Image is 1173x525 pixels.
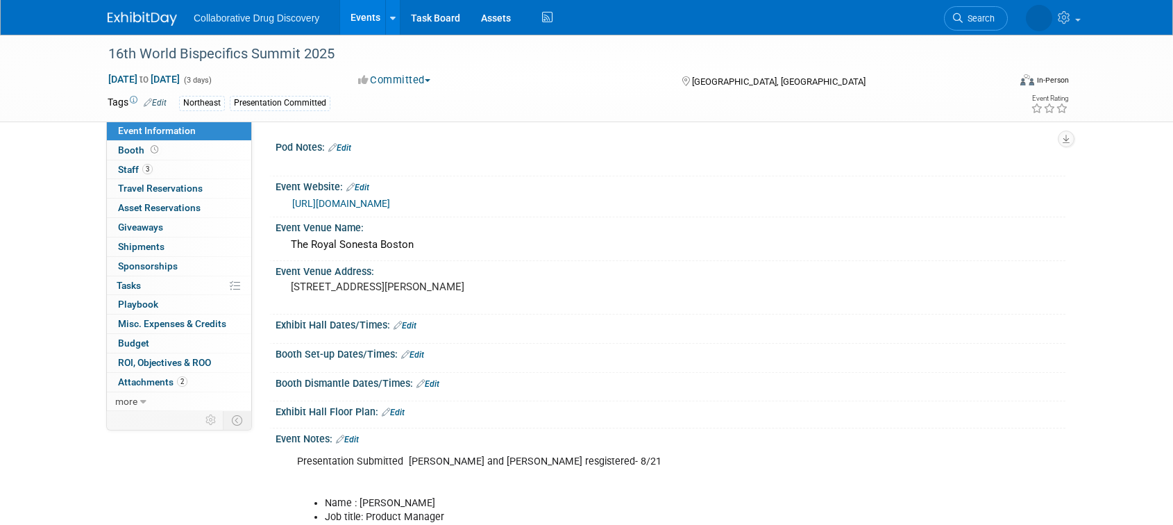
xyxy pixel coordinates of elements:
span: Tasks [117,280,141,291]
span: ROI, Objectives & ROO [118,357,211,368]
img: Format-Inperson.png [1020,74,1034,85]
a: Shipments [107,237,251,256]
div: Northeast [179,96,225,110]
span: Asset Reservations [118,202,201,213]
a: Budget [107,334,251,353]
a: Edit [401,350,424,360]
a: Edit [382,408,405,417]
span: Staff [118,164,153,175]
li: Job title: Product Manager [325,510,904,524]
button: Committed [353,73,436,87]
span: [DATE] [DATE] [108,73,180,85]
span: Shipments [118,241,164,252]
div: Event Venue Name: [276,217,1065,235]
div: Event Format [926,72,1069,93]
span: Misc. Expenses & Credits [118,318,226,329]
span: Giveaways [118,222,163,233]
div: Booth Dismantle Dates/Times: [276,373,1065,391]
a: Edit [346,183,369,192]
a: Edit [416,379,439,389]
a: Edit [144,98,167,108]
div: Presentation Committed [230,96,330,110]
a: Playbook [107,295,251,314]
span: 3 [142,164,153,174]
a: ROI, Objectives & ROO [107,353,251,372]
div: Event Venue Address: [276,261,1065,278]
img: Ralf Felsner [1026,5,1052,31]
pre: [STREET_ADDRESS][PERSON_NAME] [291,281,589,293]
div: 16th World Bispecifics Summit 2025 [103,42,987,67]
span: Playbook [118,299,158,310]
span: 2 [177,376,187,387]
li: Name : [PERSON_NAME] [325,497,904,510]
a: Travel Reservations [107,179,251,198]
img: ExhibitDay [108,12,177,26]
a: Staff3 [107,160,251,179]
span: Travel Reservations [118,183,203,194]
span: [GEOGRAPHIC_DATA], [GEOGRAPHIC_DATA] [692,76,866,87]
span: (3 days) [183,76,212,85]
div: In-Person [1036,75,1069,85]
div: Exhibit Hall Dates/Times: [276,315,1065,333]
div: Booth Set-up Dates/Times: [276,344,1065,362]
span: Budget [118,337,149,349]
a: Attachments2 [107,373,251,392]
a: Edit [336,435,359,444]
a: Event Information [107,122,251,140]
a: Tasks [107,276,251,295]
div: Event Notes: [276,428,1065,447]
a: Search [944,6,1008,31]
span: Booth [118,144,161,156]
a: Edit [328,143,351,153]
a: Asset Reservations [107,199,251,217]
span: Attachments [118,376,187,387]
div: Pod Notes: [276,137,1065,155]
td: Toggle Event Tabs [223,411,252,429]
td: Personalize Event Tab Strip [199,411,223,429]
a: Misc. Expenses & Credits [107,315,251,333]
span: to [137,74,151,85]
a: Booth [107,141,251,160]
span: Search [963,13,995,24]
span: Sponsorships [118,260,178,272]
a: [URL][DOMAIN_NAME] [292,198,390,209]
div: Event Rating [1031,95,1068,102]
span: Booth not reserved yet [148,144,161,155]
td: Tags [108,95,167,111]
span: Collaborative Drug Discovery [194,12,319,24]
a: Sponsorships [107,257,251,276]
a: more [107,392,251,411]
div: Event Website: [276,176,1065,194]
div: The Royal Sonesta Boston [286,234,1055,256]
span: more [115,396,137,407]
a: Giveaways [107,218,251,237]
span: Event Information [118,125,196,136]
a: Edit [394,321,416,331]
div: Exhibit Hall Floor Plan: [276,401,1065,419]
